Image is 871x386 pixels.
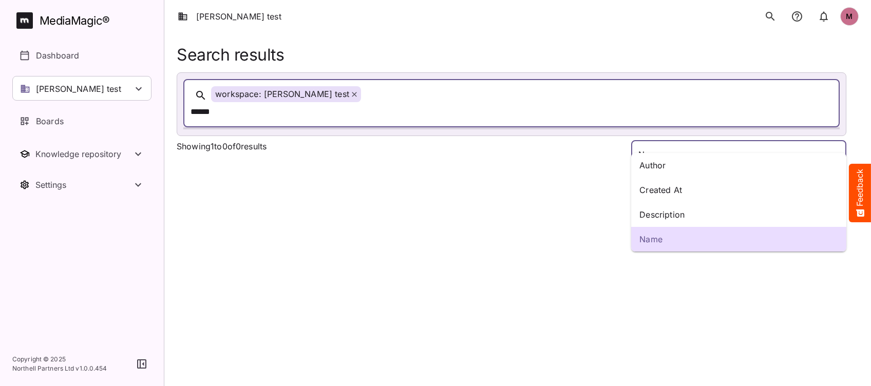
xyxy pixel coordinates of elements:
div: M [840,7,859,26]
p: Author [639,159,838,171]
p: Description [639,208,838,221]
button: notifications [787,6,807,27]
button: Feedback [849,164,871,222]
button: notifications [813,6,834,27]
p: Created At [639,184,838,196]
p: Name [639,233,838,245]
button: search [760,6,781,27]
